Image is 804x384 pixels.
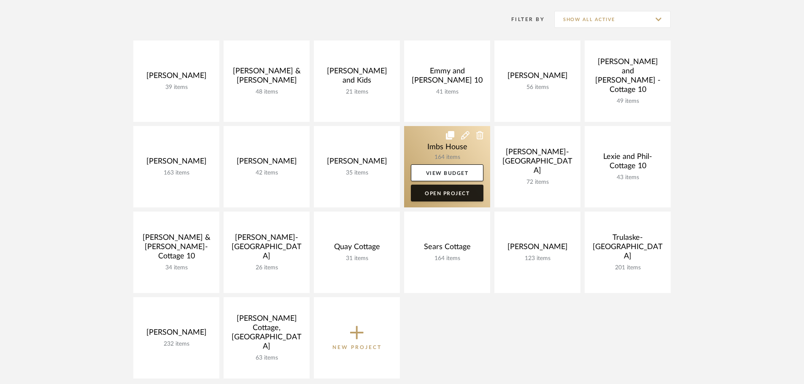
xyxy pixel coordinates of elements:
[591,98,664,105] div: 49 items
[140,169,213,177] div: 163 items
[140,233,213,264] div: [PERSON_NAME] & [PERSON_NAME]-Cottage 10
[321,67,393,89] div: [PERSON_NAME] and Kids
[140,341,213,348] div: 232 items
[230,169,303,177] div: 42 items
[411,185,483,201] a: Open Project
[321,89,393,96] div: 21 items
[411,67,483,89] div: Emmy and [PERSON_NAME] 10
[140,71,213,84] div: [PERSON_NAME]
[501,255,574,262] div: 123 items
[230,354,303,362] div: 63 items
[591,233,664,264] div: Trulaske-[GEOGRAPHIC_DATA]
[411,242,483,255] div: Sears Cottage
[140,157,213,169] div: [PERSON_NAME]
[501,148,574,179] div: [PERSON_NAME]- [GEOGRAPHIC_DATA]
[230,264,303,271] div: 26 items
[591,264,664,271] div: 201 items
[230,67,303,89] div: [PERSON_NAME] & [PERSON_NAME]
[591,152,664,174] div: Lexie and Phil-Cottage 10
[591,174,664,181] div: 43 items
[321,255,393,262] div: 31 items
[501,179,574,186] div: 72 items
[411,164,483,181] a: View Budget
[411,89,483,96] div: 41 items
[314,297,400,379] button: New Project
[411,255,483,262] div: 164 items
[230,233,303,264] div: [PERSON_NAME]-[GEOGRAPHIC_DATA]
[321,242,393,255] div: Quay Cottage
[501,242,574,255] div: [PERSON_NAME]
[591,57,664,98] div: [PERSON_NAME] and [PERSON_NAME] -Cottage 10
[140,328,213,341] div: [PERSON_NAME]
[230,157,303,169] div: [PERSON_NAME]
[501,84,574,91] div: 56 items
[230,314,303,354] div: [PERSON_NAME] Cottage, [GEOGRAPHIC_DATA]
[321,169,393,177] div: 35 items
[501,71,574,84] div: [PERSON_NAME]
[332,343,382,352] p: New Project
[230,89,303,96] div: 48 items
[500,15,545,24] div: Filter By
[140,264,213,271] div: 34 items
[321,157,393,169] div: [PERSON_NAME]
[140,84,213,91] div: 39 items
